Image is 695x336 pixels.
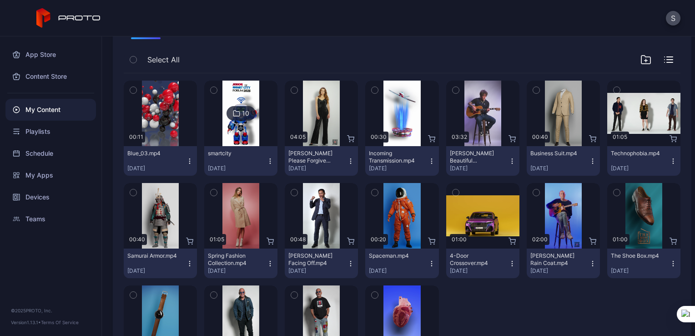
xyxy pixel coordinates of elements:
[5,143,96,164] a: Schedule
[446,146,519,176] button: [PERSON_NAME] Beautiful Disaster.mp4[DATE]
[607,249,680,278] button: The Shoe Box.mp4[DATE]
[288,150,338,164] div: Adeline Mocke's Please Forgive Me.mp4
[5,99,96,121] a: My Content
[530,150,580,157] div: Business Suit.mp4
[11,307,91,314] div: © 2025 PROTO, Inc.
[124,249,197,278] button: Samurai Armor.mp4[DATE]
[527,146,600,176] button: Business Suit.mp4[DATE]
[369,165,428,172] div: [DATE]
[285,146,358,176] button: [PERSON_NAME] Please Forgive Me.mp4[DATE]
[530,267,589,275] div: [DATE]
[5,121,96,143] a: Playlists
[147,54,180,65] span: Select All
[450,165,509,172] div: [DATE]
[127,165,186,172] div: [DATE]
[450,252,500,267] div: 4-Door Crossover.mp4
[204,146,277,176] button: smartcity[DATE]
[365,146,438,176] button: Incoming Transmission.mp4[DATE]
[204,249,277,278] button: Spring Fashion Collection.mp4[DATE]
[369,150,419,164] div: Incoming Transmission.mp4
[611,267,670,275] div: [DATE]
[527,249,600,278] button: [PERSON_NAME] Rain Coat.mp4[DATE]
[530,252,580,267] div: Ryan Pollie's Rain Coat.mp4
[450,150,500,164] div: Billy Morrison's Beautiful Disaster.mp4
[5,44,96,66] a: App Store
[127,252,177,260] div: Samurai Armor.mp4
[11,320,41,325] span: Version 1.13.1 •
[5,208,96,230] a: Teams
[288,267,347,275] div: [DATE]
[369,252,419,260] div: Spaceman.mp4
[611,165,670,172] div: [DATE]
[208,267,267,275] div: [DATE]
[365,249,438,278] button: Spaceman.mp4[DATE]
[41,320,79,325] a: Terms Of Service
[285,249,358,278] button: [PERSON_NAME] Facing Off.mp4[DATE]
[611,252,661,260] div: The Shoe Box.mp4
[124,146,197,176] button: Blue_03.mp4[DATE]
[607,146,680,176] button: Technophobia.mp4[DATE]
[5,66,96,87] a: Content Store
[288,165,347,172] div: [DATE]
[450,267,509,275] div: [DATE]
[446,249,519,278] button: 4-Door Crossover.mp4[DATE]
[666,11,680,25] button: S
[288,252,338,267] div: Manny Pacquiao Facing Off.mp4
[530,165,589,172] div: [DATE]
[127,267,186,275] div: [DATE]
[5,164,96,186] a: My Apps
[242,109,249,117] div: 10
[127,150,177,157] div: Blue_03.mp4
[208,150,258,157] div: smartcity
[208,165,267,172] div: [DATE]
[5,186,96,208] a: Devices
[208,252,258,267] div: Spring Fashion Collection.mp4
[369,267,428,275] div: [DATE]
[611,150,661,157] div: Technophobia.mp4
